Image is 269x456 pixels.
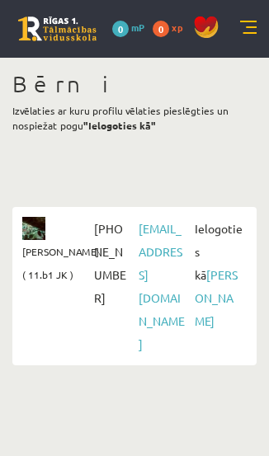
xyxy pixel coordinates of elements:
p: Izvēlaties ar kuru profilu vēlaties pieslēgties un nospiežat pogu [12,103,257,133]
img: Marta Cekula [22,217,45,240]
span: [PERSON_NAME] ( 11.b1 JK ) [22,240,99,286]
a: [EMAIL_ADDRESS][DOMAIN_NAME] [139,221,185,351]
span: xp [172,21,182,34]
span: [PHONE_NUMBER] [90,217,134,309]
span: mP [131,21,144,34]
a: Rīgas 1. Tālmācības vidusskola [18,16,97,41]
b: "Ielogoties kā" [83,119,156,132]
span: 0 [153,21,169,37]
span: 0 [112,21,129,37]
span: Ielogoties kā [191,217,247,332]
a: 0 xp [153,21,191,34]
a: [PERSON_NAME] [195,267,238,328]
h1: Bērni [12,70,257,98]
